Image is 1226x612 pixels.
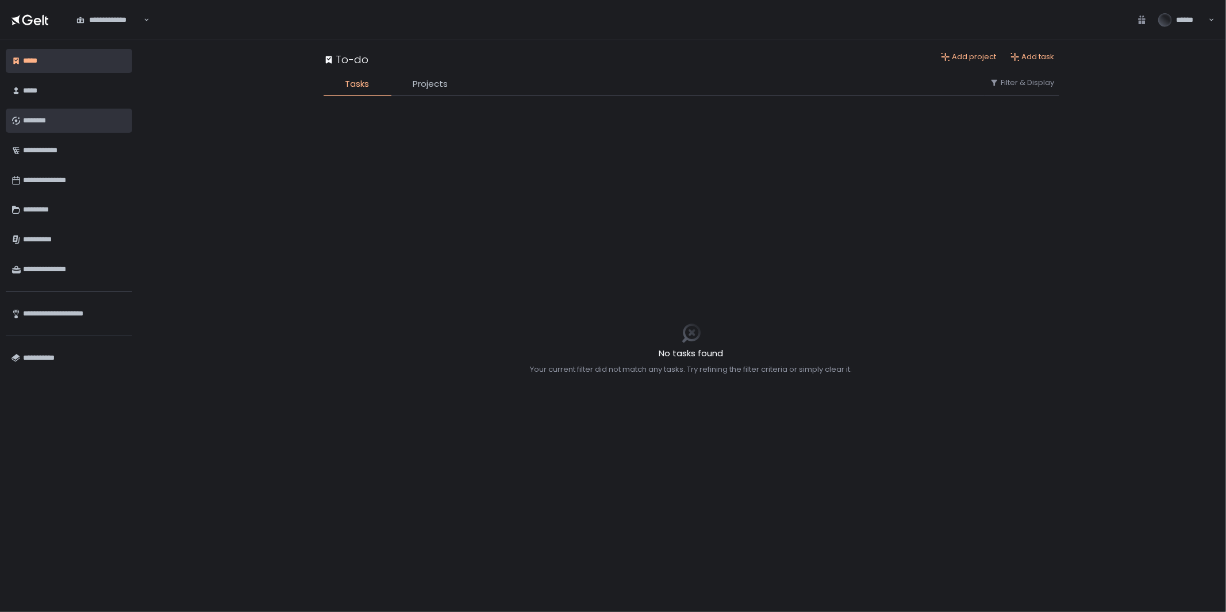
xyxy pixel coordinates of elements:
input: Search for option [142,14,143,26]
div: Search for option [69,7,149,32]
button: Add task [1010,52,1055,62]
button: Add project [941,52,997,62]
h2: No tasks found [531,347,852,360]
button: Filter & Display [990,78,1055,88]
span: Projects [413,78,448,91]
div: Your current filter did not match any tasks. Try refining the filter criteria or simply clear it. [531,364,852,375]
div: To-do [324,52,369,67]
span: Tasks [345,78,370,91]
